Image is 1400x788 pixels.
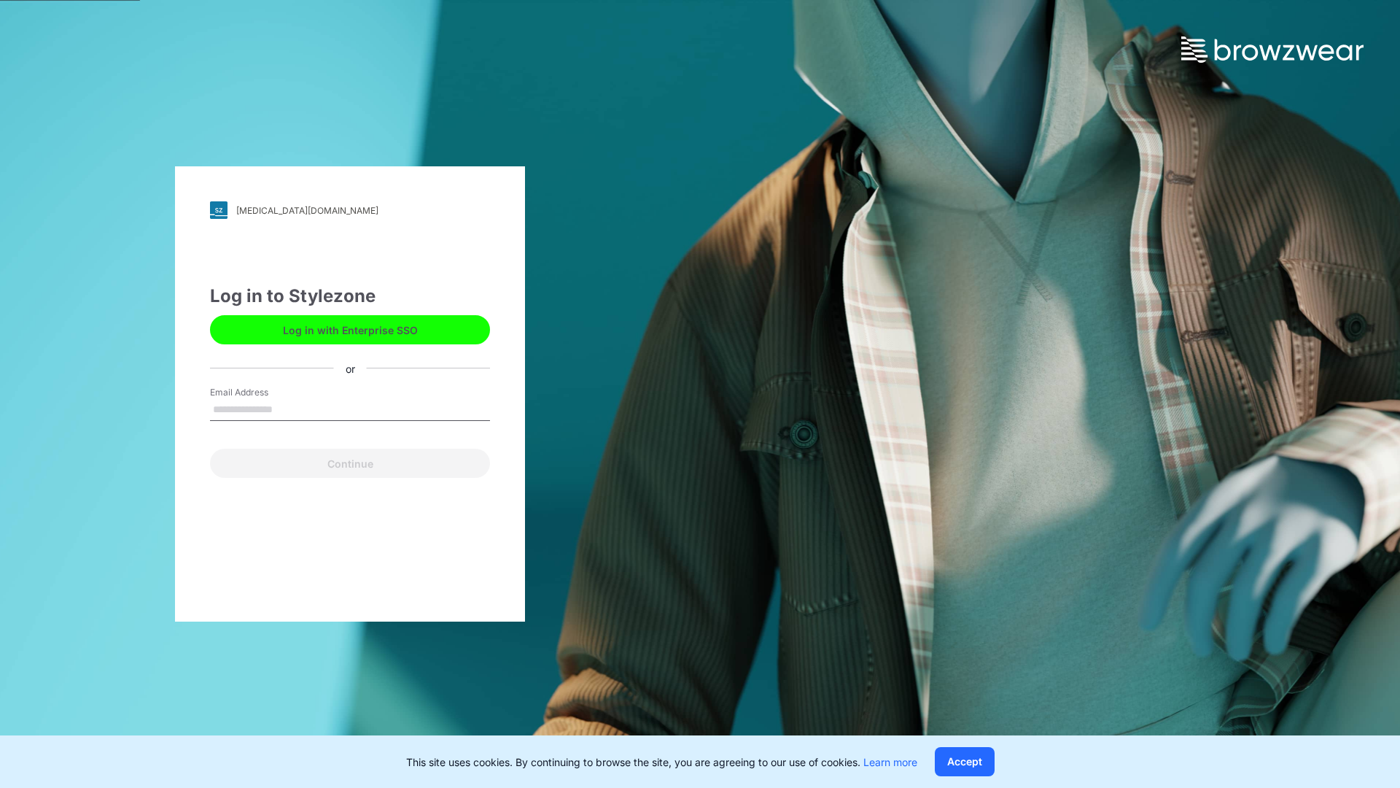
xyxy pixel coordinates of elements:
[406,754,917,770] p: This site uses cookies. By continuing to browse the site, you are agreeing to our use of cookies.
[935,747,995,776] button: Accept
[1181,36,1364,63] img: browzwear-logo.73288ffb.svg
[210,315,490,344] button: Log in with Enterprise SSO
[863,756,917,768] a: Learn more
[210,201,490,219] a: [MEDICAL_DATA][DOMAIN_NAME]
[210,201,227,219] img: svg+xml;base64,PHN2ZyB3aWR0aD0iMjgiIGhlaWdodD0iMjgiIHZpZXdCb3g9IjAgMCAyOCAyOCIgZmlsbD0ibm9uZSIgeG...
[334,360,367,376] div: or
[236,205,378,216] div: [MEDICAL_DATA][DOMAIN_NAME]
[210,283,490,309] div: Log in to Stylezone
[210,386,312,399] label: Email Address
